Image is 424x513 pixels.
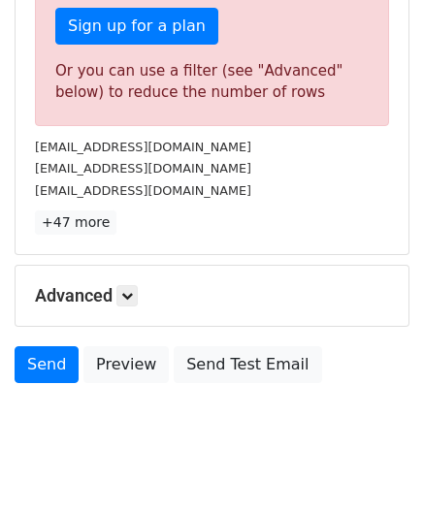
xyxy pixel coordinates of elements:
small: [EMAIL_ADDRESS][DOMAIN_NAME] [35,140,251,154]
small: [EMAIL_ADDRESS][DOMAIN_NAME] [35,183,251,198]
a: Preview [83,346,169,383]
iframe: Chat Widget [327,420,424,513]
a: Send Test Email [174,346,321,383]
a: Sign up for a plan [55,8,218,45]
a: Send [15,346,79,383]
div: Or you can use a filter (see "Advanced" below) to reduce the number of rows [55,60,369,104]
a: +47 more [35,210,116,235]
small: [EMAIL_ADDRESS][DOMAIN_NAME] [35,161,251,176]
h5: Advanced [35,285,389,306]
